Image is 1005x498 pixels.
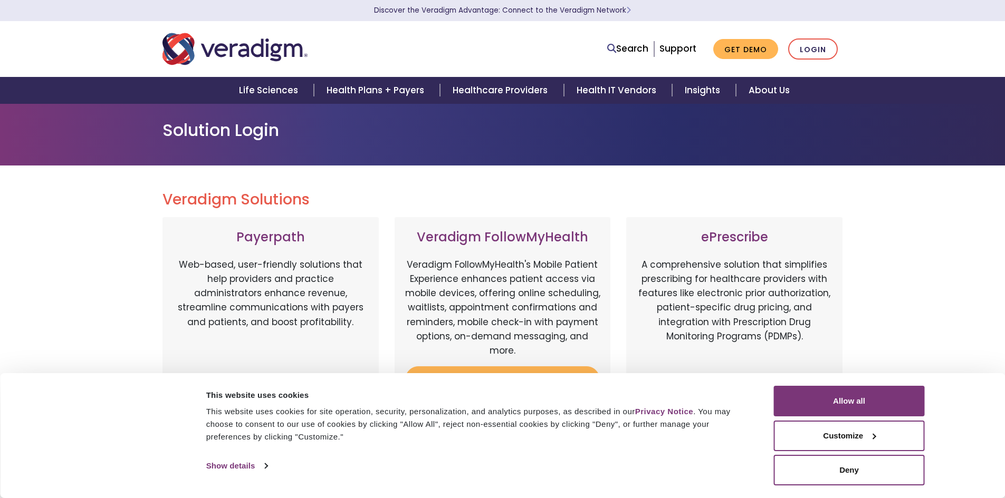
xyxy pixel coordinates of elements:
a: Search [607,42,648,56]
button: Customize [774,421,925,451]
h2: Veradigm Solutions [162,191,843,209]
button: Allow all [774,386,925,416]
p: Veradigm FollowMyHealth's Mobile Patient Experience enhances patient access via mobile devices, o... [405,258,600,358]
div: This website uses cookies for site operation, security, personalization, and analytics purposes, ... [206,405,750,443]
a: Support [659,42,696,55]
h3: Payerpath [173,230,368,245]
a: Insights [672,77,736,104]
a: Life Sciences [226,77,314,104]
h1: Solution Login [162,120,843,140]
h3: Veradigm FollowMyHealth [405,230,600,245]
span: Learn More [626,5,631,15]
a: Health Plans + Payers [314,77,440,104]
button: Deny [774,455,925,485]
a: Get Demo [713,39,778,60]
a: Healthcare Providers [440,77,563,104]
div: This website uses cookies [206,389,750,402]
a: Health IT Vendors [564,77,672,104]
a: Privacy Notice [635,407,693,416]
a: Discover the Veradigm Advantage: Connect to the Veradigm NetworkLearn More [374,5,631,15]
h3: ePrescribe [637,230,832,245]
a: Login [788,38,838,60]
p: Web-based, user-friendly solutions that help providers and practice administrators enhance revenu... [173,258,368,368]
img: Veradigm logo [162,32,308,66]
p: A comprehensive solution that simplifies prescribing for healthcare providers with features like ... [637,258,832,368]
a: Show details [206,458,267,474]
a: About Us [736,77,802,104]
a: Login to Veradigm FollowMyHealth [405,366,600,401]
